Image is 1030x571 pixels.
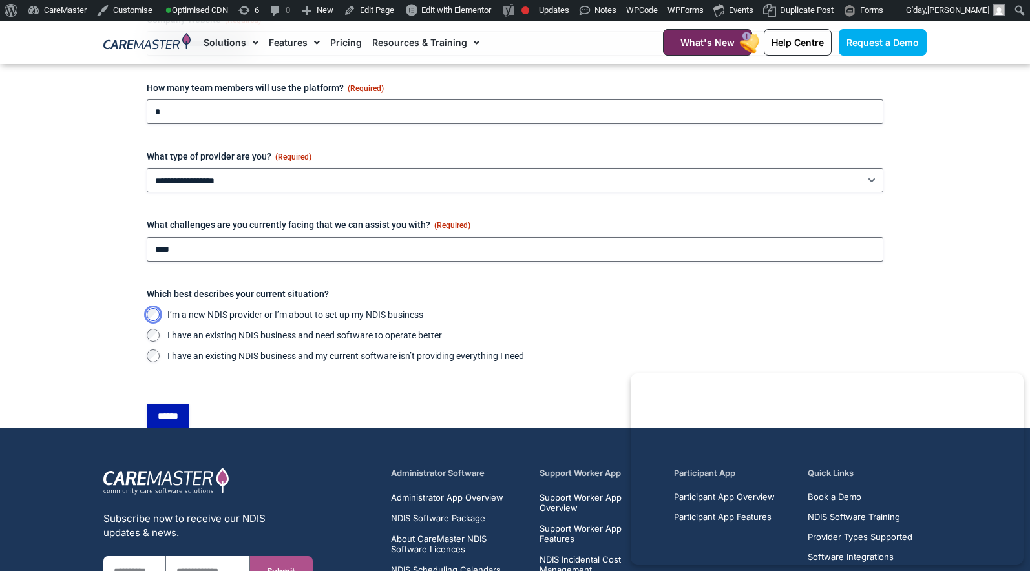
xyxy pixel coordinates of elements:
label: I’m a new NDIS provider or I’m about to set up my NDIS business [167,308,883,321]
span: (Required) [275,152,311,161]
span: NDIS Software Package [391,513,485,523]
a: Pricing [330,21,362,64]
iframe: Popup CTA [631,373,1024,565]
label: How many team members will use the platform? [147,81,883,94]
span: Help Centre [772,37,824,48]
a: Resources & Training [372,21,479,64]
legend: Which best describes your current situation? [147,287,329,300]
a: Request a Demo [839,29,927,56]
nav: Menu [204,21,631,64]
span: Edit with Elementor [421,5,491,15]
div: Subscribe now to receive our NDIS updates & news. [103,512,313,540]
span: Request a Demo [846,37,919,48]
h5: Administrator Software [391,467,525,479]
img: CareMaster Logo Part [103,467,229,495]
span: (Required) [348,84,384,93]
label: I have an existing NDIS business and my current software isn’t providing everything I need [167,349,883,362]
span: (Required) [434,221,470,230]
label: What challenges are you currently facing that we can assist you with? [147,218,883,231]
span: Administrator App Overview [391,492,503,503]
span: [PERSON_NAME] [927,5,989,15]
a: Support Worker App Overview [540,492,658,513]
a: Administrator App Overview [391,492,525,503]
a: Help Centre [764,29,832,56]
a: Support Worker App Features [540,523,658,544]
label: What type of provider are you? [147,150,883,163]
a: About CareMaster NDIS Software Licences [391,534,525,554]
a: NDIS Software Package [391,513,525,523]
span: What's New [680,37,735,48]
label: I have an existing NDIS business and need software to operate better [167,329,883,342]
img: CareMaster Logo [103,33,191,52]
a: Features [269,21,320,64]
a: What's New [663,29,752,56]
a: Solutions [204,21,258,64]
h5: Support Worker App [540,467,658,479]
div: Focus keyphrase not set [521,6,529,14]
